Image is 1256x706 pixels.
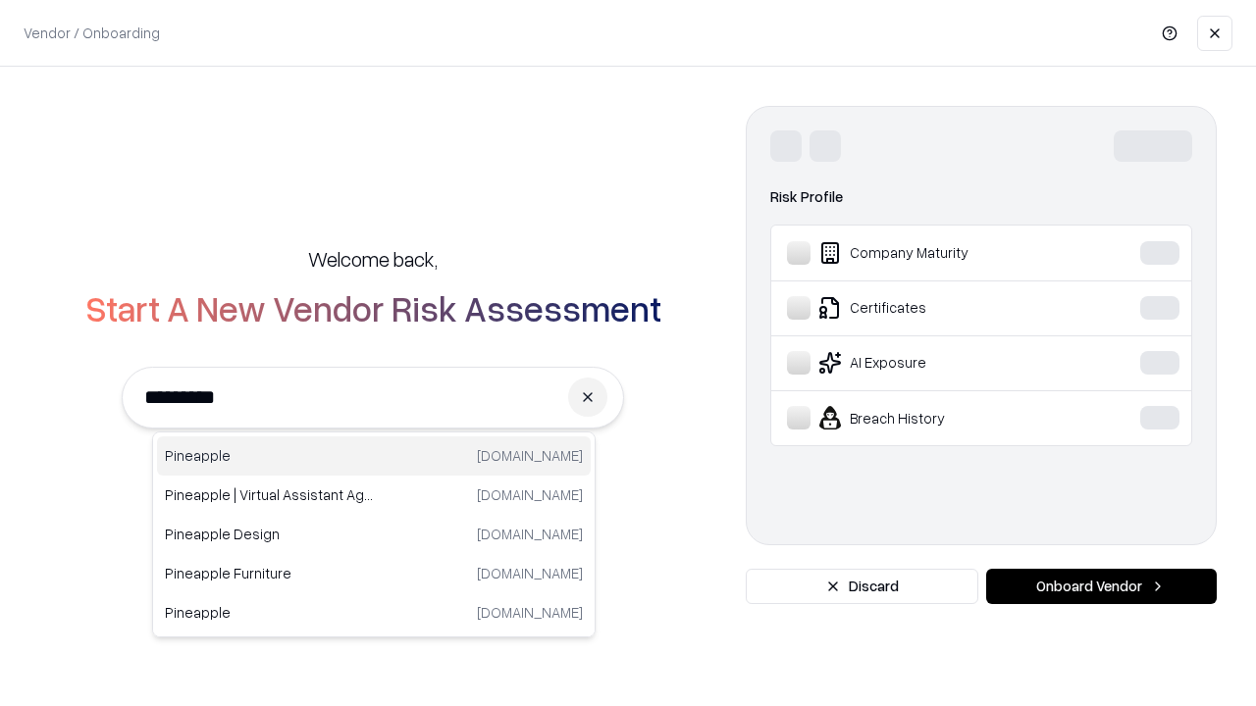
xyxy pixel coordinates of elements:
[787,351,1080,375] div: AI Exposure
[787,406,1080,429] div: Breach History
[477,445,583,466] p: [DOMAIN_NAME]
[165,602,374,623] p: Pineapple
[477,602,583,623] p: [DOMAIN_NAME]
[165,484,374,505] p: Pineapple | Virtual Assistant Agency
[24,23,160,43] p: Vendor / Onboarding
[477,524,583,544] p: [DOMAIN_NAME]
[308,245,438,273] h5: Welcome back,
[477,484,583,505] p: [DOMAIN_NAME]
[477,563,583,583] p: [DOMAIN_NAME]
[770,185,1192,209] div: Risk Profile
[152,431,596,637] div: Suggestions
[165,445,374,466] p: Pineapple
[986,569,1217,604] button: Onboard Vendor
[85,288,661,328] h2: Start A New Vendor Risk Assessment
[165,524,374,544] p: Pineapple Design
[787,296,1080,320] div: Certificates
[165,563,374,583] p: Pineapple Furniture
[787,241,1080,265] div: Company Maturity
[746,569,978,604] button: Discard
